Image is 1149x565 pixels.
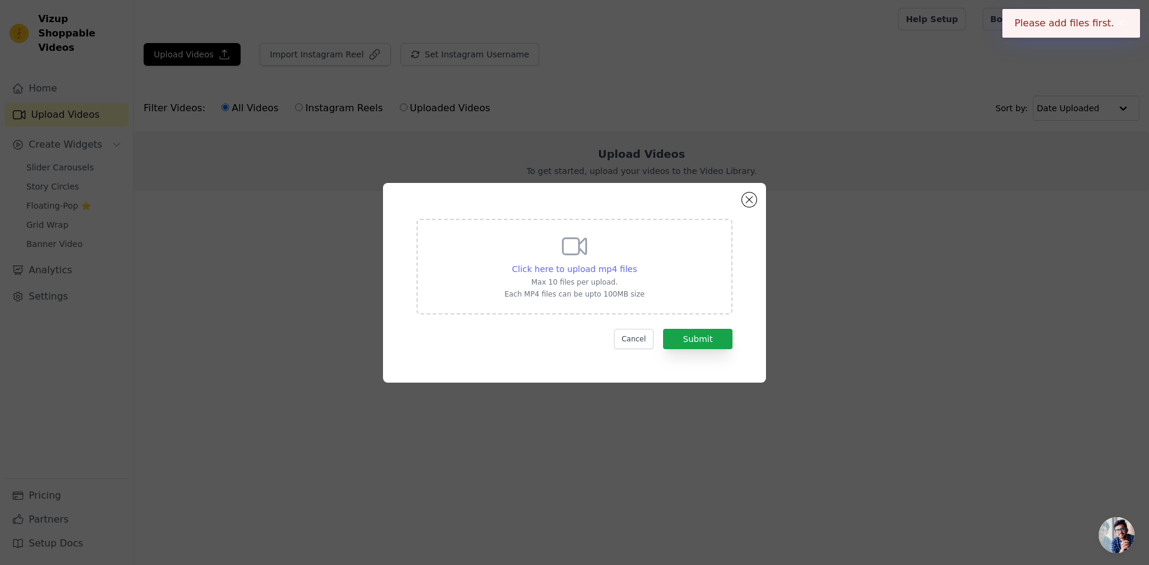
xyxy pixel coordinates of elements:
button: Submit [663,329,732,349]
p: Each MP4 files can be upto 100MB size [504,289,645,299]
span: Click here to upload mp4 files [512,264,637,274]
div: Please add files first. [1002,9,1140,38]
p: Max 10 files per upload. [504,277,645,287]
button: Cancel [614,329,654,349]
button: Close [1114,16,1128,30]
a: Open chat [1099,517,1135,553]
button: Close modal [742,193,756,207]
